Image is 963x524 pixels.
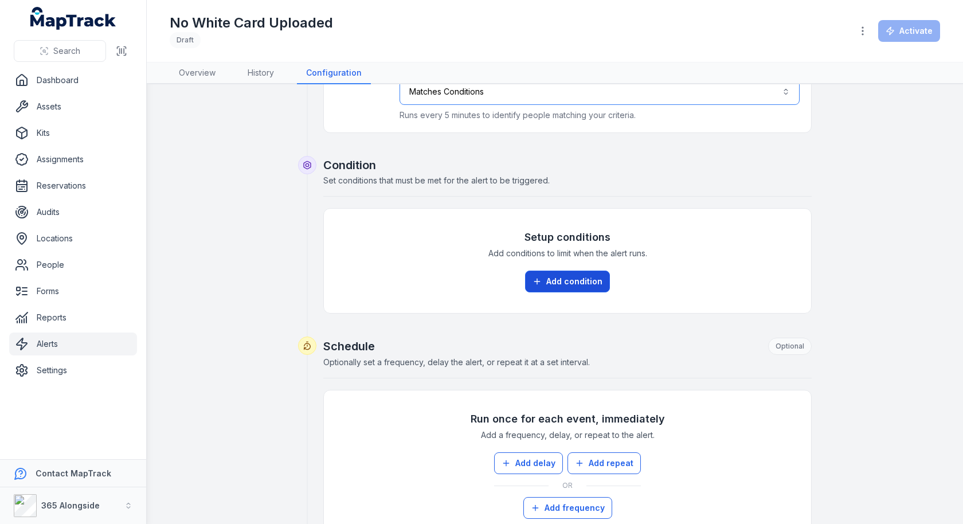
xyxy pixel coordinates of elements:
[53,45,80,57] span: Search
[525,271,610,292] button: Add condition
[523,497,612,519] button: Add frequency
[9,333,137,355] a: Alerts
[9,95,137,118] a: Assets
[524,229,610,245] h3: Setup conditions
[9,253,137,276] a: People
[9,174,137,197] a: Reservations
[488,248,647,259] span: Add conditions to limit when the alert runs.
[9,306,137,329] a: Reports
[9,227,137,250] a: Locations
[297,62,371,84] a: Configuration
[9,280,137,303] a: Forms
[567,452,641,474] button: Add repeat
[323,357,590,367] span: Optionally set a frequency, delay the alert, or repeat it at a set interval.
[170,32,201,48] div: Draft
[170,14,333,32] h1: No White Card Uploaded
[14,40,106,62] button: Search
[9,359,137,382] a: Settings
[9,148,137,171] a: Assignments
[323,338,812,355] h2: Schedule
[768,338,812,355] div: Optional
[30,7,116,30] a: MapTrack
[494,452,563,474] button: Add delay
[36,468,111,478] strong: Contact MapTrack
[400,79,800,105] button: Matches Conditions
[471,411,665,427] h3: Run once for each event, immediately
[9,69,137,92] a: Dashboard
[9,122,137,144] a: Kits
[323,157,812,173] h2: Condition
[41,500,100,510] strong: 365 Alongside
[9,201,137,224] a: Audits
[400,110,800,121] p: Runs every 5 minutes to identify people matching your criteria.
[481,429,655,441] span: Add a frequency, delay, or repeat to the alert.
[238,62,283,84] a: History
[494,474,641,497] div: Or
[323,175,550,185] span: Set conditions that must be met for the alert to be triggered.
[170,62,225,84] a: Overview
